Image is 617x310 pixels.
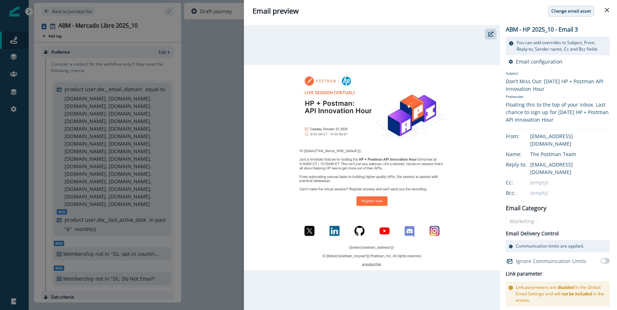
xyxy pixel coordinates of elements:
[506,204,546,212] p: Email Category
[530,189,610,197] div: (empty)
[557,284,574,290] span: disabled
[253,6,608,17] div: Email preview
[516,284,607,304] p: Link parameters are in the Global Email Settings and will in the emails.
[530,150,610,158] div: The Postman Team
[517,39,607,52] p: You can add overrides to Subject, From, Reply-to, Sender name, Cc and Bcc fields
[506,71,610,77] p: Subject
[506,101,610,123] div: Floating this to the top of your inbox. Last chance to sign up for [DATE] HP + Postman API Innova...
[506,150,542,158] div: Name:
[506,189,542,197] div: Bcc:
[530,179,610,186] div: (empty)
[509,58,562,65] button: Email configuration
[506,77,610,93] div: Don’t Miss Out: [DATE] HP + Postman API Innovation Hour
[506,269,542,278] h2: Link parameter
[506,179,542,186] div: Cc:
[601,4,613,16] button: Close
[244,65,500,270] img: email asset unavailable
[530,132,610,147] div: [EMAIL_ADDRESS][DOMAIN_NAME]
[506,161,542,168] div: Reply to:
[506,230,559,237] p: Email Delivery Control
[506,132,542,140] div: From:
[551,9,591,14] p: Change email asset
[516,257,587,265] p: Ignore Communication Limits
[516,58,562,65] p: Email configuration
[516,243,584,249] p: Communication limits are applied.
[506,25,578,34] p: ABM - HP 2025_10 - Email 3
[506,93,610,101] p: Preheader
[561,291,592,297] span: not be included
[530,161,610,176] div: [EMAIL_ADDRESS][DOMAIN_NAME]
[548,6,594,17] button: Change email asset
